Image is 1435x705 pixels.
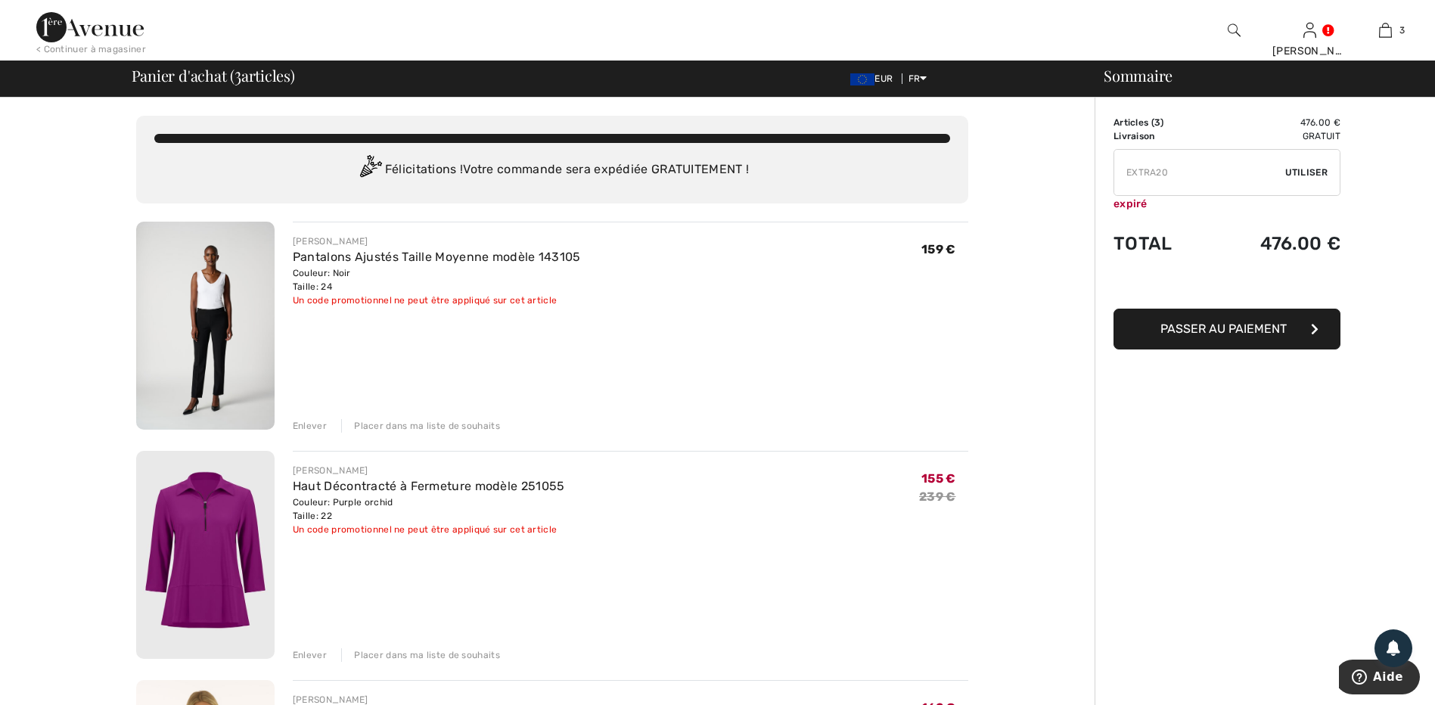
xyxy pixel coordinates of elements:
[1160,321,1287,336] span: Passer au paiement
[1114,269,1340,303] iframe: PayPal
[1114,218,1209,269] td: Total
[1285,166,1328,179] span: Utiliser
[1114,196,1340,212] div: expiré
[235,64,241,84] span: 3
[1399,23,1405,37] span: 3
[293,523,565,536] div: Un code promotionnel ne peut être appliqué sur cet article
[1209,129,1340,143] td: Gratuit
[293,250,581,264] a: Pantalons Ajustés Taille Moyenne modèle 143105
[1303,21,1316,39] img: Mes infos
[154,155,950,185] div: Félicitations ! Votre commande sera expédiée GRATUITEMENT !
[919,489,956,504] s: 239 €
[293,479,565,493] a: Haut Décontracté à Fermeture modèle 251055
[850,73,874,85] img: Euro
[1114,150,1285,195] input: Code promo
[1114,116,1209,129] td: Articles ( )
[909,73,927,84] span: FR
[293,266,581,293] div: Couleur: Noir Taille: 24
[293,293,581,307] div: Un code promotionnel ne peut être appliqué sur cet article
[355,155,385,185] img: Congratulation2.svg
[132,68,295,83] span: Panier d'achat ( articles)
[1209,218,1340,269] td: 476.00 €
[36,42,146,56] div: < Continuer à magasiner
[293,419,327,433] div: Enlever
[1379,21,1392,39] img: Mon panier
[293,495,565,523] div: Couleur: Purple orchid Taille: 22
[921,242,956,256] span: 159 €
[293,464,565,477] div: [PERSON_NAME]
[1348,21,1422,39] a: 3
[1228,21,1241,39] img: recherche
[293,234,581,248] div: [PERSON_NAME]
[1114,309,1340,349] button: Passer au paiement
[1339,660,1420,697] iframe: Ouvre un widget dans lequel vous pouvez trouver plus d’informations
[850,73,899,84] span: EUR
[293,648,327,662] div: Enlever
[1154,117,1160,128] span: 3
[1114,129,1209,143] td: Livraison
[1086,68,1426,83] div: Sommaire
[1272,43,1346,59] div: [PERSON_NAME]
[341,648,500,662] div: Placer dans ma liste de souhaits
[1209,116,1340,129] td: 476.00 €
[136,451,275,659] img: Haut Décontracté à Fermeture modèle 251055
[36,12,144,42] img: 1ère Avenue
[1303,23,1316,37] a: Se connecter
[136,222,275,430] img: Pantalons Ajustés Taille Moyenne modèle 143105
[341,419,500,433] div: Placer dans ma liste de souhaits
[921,471,956,486] span: 155 €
